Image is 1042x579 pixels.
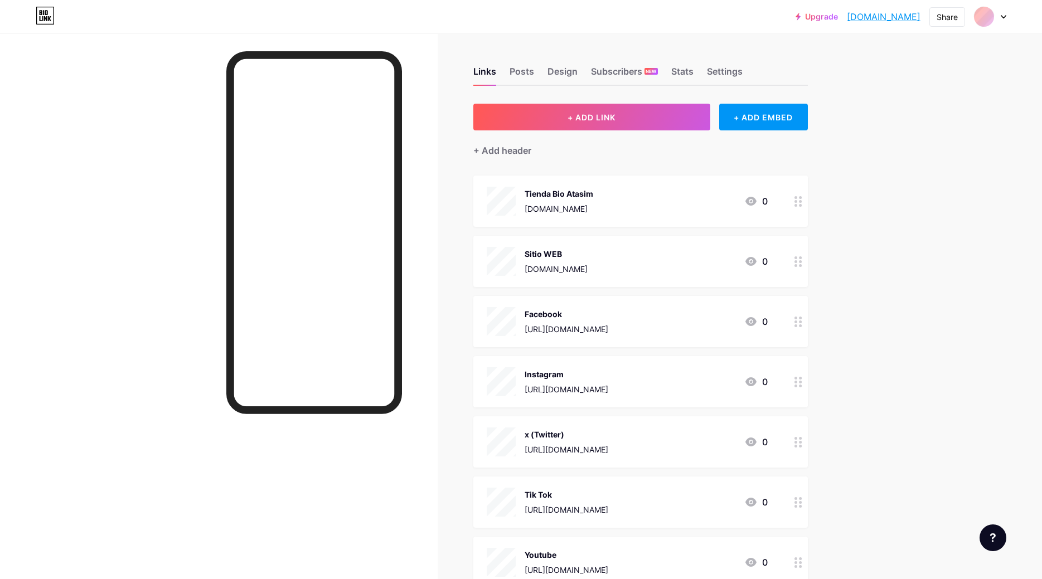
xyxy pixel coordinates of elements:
a: [DOMAIN_NAME] [847,10,920,23]
div: 0 [744,255,768,268]
div: [DOMAIN_NAME] [525,203,593,215]
div: Settings [707,65,743,85]
span: NEW [646,68,656,75]
span: + ADD LINK [568,113,615,122]
div: Instagram [525,368,608,380]
div: Tik Tok [525,489,608,500]
div: 0 [744,495,768,509]
div: [URL][DOMAIN_NAME] [525,564,608,576]
button: + ADD LINK [473,104,710,130]
div: [URL][DOMAIN_NAME] [525,504,608,515]
div: [URL][DOMAIN_NAME] [525,383,608,395]
div: Youtube [525,549,608,561]
div: Design [547,65,578,85]
div: 0 [744,315,768,328]
div: Subscribers [591,65,658,85]
div: [URL][DOMAIN_NAME] [525,444,608,455]
div: Stats [671,65,694,85]
div: Tienda Bio Atasim [525,188,593,200]
div: + Add header [473,144,531,157]
div: [URL][DOMAIN_NAME] [525,323,608,335]
div: 0 [744,194,768,208]
div: Links [473,65,496,85]
div: 0 [744,556,768,569]
div: 0 [744,375,768,388]
div: Facebook [525,308,608,320]
div: Posts [510,65,534,85]
a: Upgrade [796,12,838,21]
div: x (Twitter) [525,429,608,440]
div: Sitio WEB [525,248,588,260]
div: Share [937,11,958,23]
div: 0 [744,435,768,449]
div: [DOMAIN_NAME] [525,263,588,275]
div: + ADD EMBED [719,104,808,130]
